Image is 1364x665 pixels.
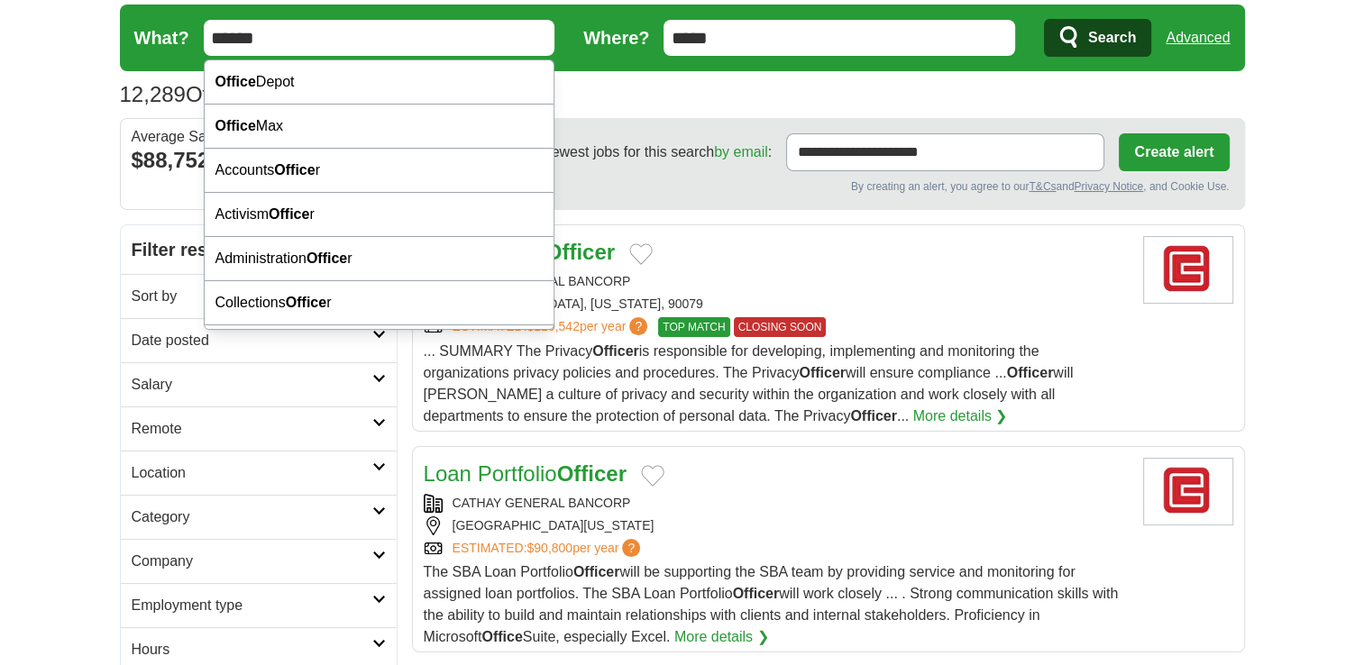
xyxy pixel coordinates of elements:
[132,595,372,616] h2: Employment type
[573,564,620,579] strong: Officer
[132,330,372,351] h2: Date posted
[733,586,780,601] strong: Officer
[205,105,554,149] div: Max
[592,343,639,359] strong: Officer
[205,193,554,237] div: Activism r
[307,251,347,266] strong: Office
[205,325,554,369] div: Admissions r
[121,362,397,406] a: Salary
[714,144,768,159] a: by email
[205,237,554,281] div: Administration r
[1143,458,1233,525] img: Cathay General Bancorp logo
[1029,180,1056,193] a: T&Cs
[481,629,522,644] strong: Office
[121,318,397,362] a: Date posted
[121,583,397,627] a: Employment type
[205,60,554,105] div: Depot
[629,243,653,265] button: Add to favorite jobs
[205,281,554,325] div: Collections r
[424,343,1074,424] span: ... SUMMARY The Privacy is responsible for developing, implementing and monitoring the organizati...
[622,539,640,557] span: ?
[629,317,647,335] span: ?
[121,225,397,274] h2: Filter results
[424,295,1129,314] div: [GEOGRAPHIC_DATA], [US_STATE], 90079
[463,141,772,163] span: Receive the newest jobs for this search :
[545,240,615,264] strong: Officer
[1074,180,1143,193] a: Privacy Notice
[132,130,386,144] div: Average Salary
[526,541,572,555] span: $90,800
[734,317,827,337] span: CLOSING SOON
[658,317,729,337] span: TOP MATCH
[1119,133,1229,171] button: Create alert
[1044,19,1151,57] button: Search
[1143,236,1233,304] img: Cathay General Bancorp logo
[132,551,372,572] h2: Company
[134,24,189,51] label: What?
[1166,20,1230,56] a: Advanced
[215,74,256,89] strong: Office
[132,144,386,177] div: $88,752
[424,461,627,486] a: Loan PortfolioOfficer
[674,626,769,648] a: More details ❯
[799,365,846,380] strong: Officer
[286,295,326,310] strong: Office
[274,162,315,178] strong: Office
[215,118,256,133] strong: Office
[424,516,1129,535] div: [GEOGRAPHIC_DATA][US_STATE]
[121,406,397,451] a: Remote
[121,539,397,583] a: Company
[453,496,631,510] a: CATHAY GENERAL BANCORP
[132,639,372,660] h2: Hours
[850,408,897,424] strong: Officer
[269,206,309,222] strong: Office
[557,461,627,486] strong: Officer
[424,564,1119,644] span: The SBA Loan Portfolio will be supporting the SBA team by providing service and monitoring for as...
[132,506,372,528] h2: Category
[121,495,397,539] a: Category
[913,405,1008,427] a: More details ❯
[120,78,186,111] span: 12,289
[205,149,554,193] div: Accounts r
[132,374,372,396] h2: Salary
[1007,365,1054,380] strong: Officer
[132,418,372,440] h2: Remote
[132,286,372,307] h2: Sort by
[453,539,645,558] a: ESTIMATED:$90,800per year?
[641,465,664,487] button: Add to favorite jobs
[427,178,1230,195] div: By creating an alert, you agree to our and , and Cookie Use.
[121,451,397,495] a: Location
[583,24,649,51] label: Where?
[132,462,372,484] h2: Location
[120,82,383,106] h1: Office Jobs in 90022
[1088,20,1136,56] span: Search
[121,274,397,318] a: Sort by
